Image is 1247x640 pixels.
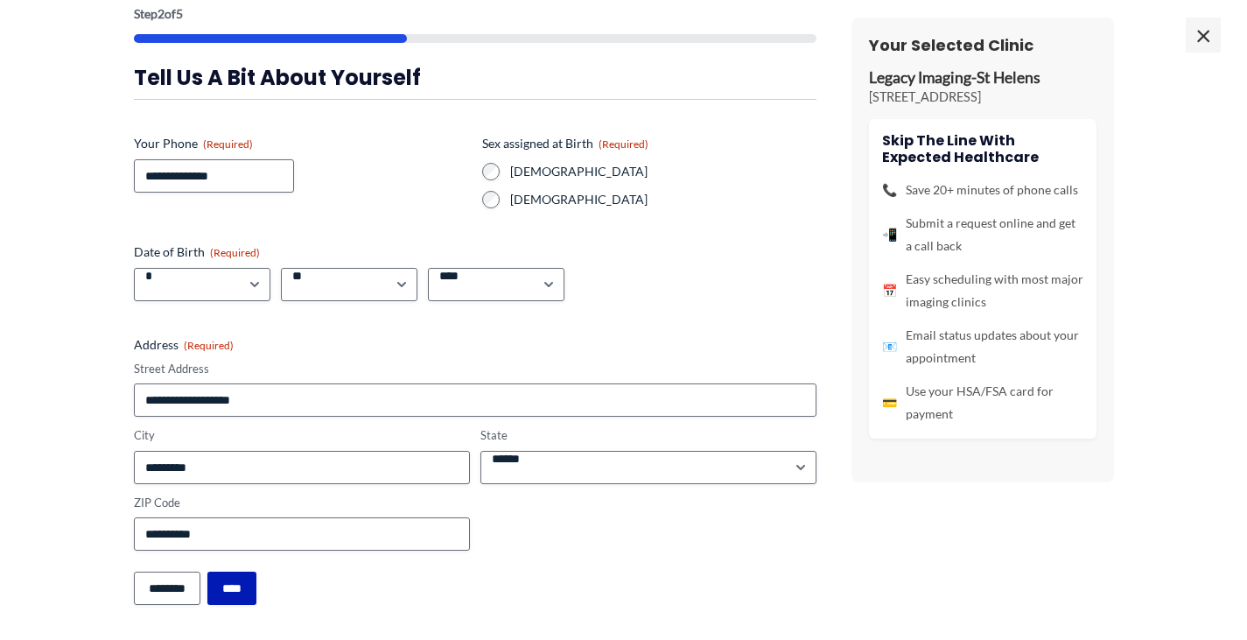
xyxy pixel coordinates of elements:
span: (Required) [184,339,234,352]
span: (Required) [599,137,648,151]
span: (Required) [210,246,260,259]
label: State [480,427,816,444]
label: Your Phone [134,135,468,152]
li: Easy scheduling with most major imaging clinics [882,268,1083,313]
li: Use your HSA/FSA card for payment [882,380,1083,425]
h3: Your Selected Clinic [869,35,1096,55]
span: × [1186,18,1221,53]
label: ZIP Code [134,495,470,511]
span: 📞 [882,179,897,201]
label: [DEMOGRAPHIC_DATA] [510,191,816,208]
legend: Address [134,336,234,354]
li: Email status updates about your appointment [882,324,1083,369]
span: 2 [158,6,165,21]
span: 📲 [882,223,897,246]
legend: Sex assigned at Birth [482,135,648,152]
span: 📅 [882,279,897,302]
p: [STREET_ADDRESS] [869,88,1096,106]
li: Save 20+ minutes of phone calls [882,179,1083,201]
legend: Date of Birth [134,243,260,261]
label: City [134,427,470,444]
span: 5 [176,6,183,21]
li: Submit a request online and get a call back [882,212,1083,257]
span: 📧 [882,335,897,358]
p: Step of [134,8,816,20]
span: (Required) [203,137,253,151]
p: Legacy Imaging-St Helens [869,68,1096,88]
label: [DEMOGRAPHIC_DATA] [510,163,816,180]
h4: Skip the line with Expected Healthcare [882,132,1083,165]
label: Street Address [134,361,816,377]
h3: Tell us a bit about yourself [134,64,816,91]
span: 💳 [882,391,897,414]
